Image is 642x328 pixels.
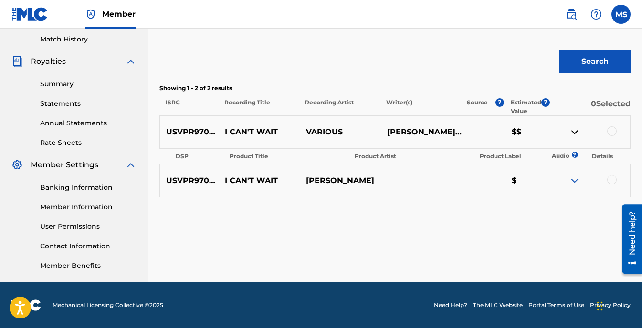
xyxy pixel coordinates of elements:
[594,282,642,328] iframe: Chat Widget
[467,98,488,115] p: Source
[495,98,504,107] span: ?
[40,183,137,193] a: Banking Information
[160,126,219,138] p: USVPR9705927
[505,126,549,138] p: $$
[85,9,96,20] img: Top Rightsholder
[505,175,549,186] p: $
[160,175,219,186] p: USVPR9705927
[31,56,66,67] span: Royalties
[434,301,467,309] a: Need Help?
[590,301,631,309] a: Privacy Policy
[11,159,23,171] img: Member Settings
[40,99,137,109] a: Statements
[53,301,163,309] span: Mechanical Licensing Collective © 2025
[611,5,631,24] div: User Menu
[224,150,348,163] th: Product Title
[597,292,603,320] div: Drag
[159,84,631,92] p: Showing 1 - 2 of 2 results
[40,118,137,128] a: Annual Statements
[585,150,620,163] th: Details
[300,175,381,186] p: [PERSON_NAME]
[615,201,642,277] iframe: Resource Center
[219,126,300,138] p: I CAN'T WAIT
[566,9,577,20] img: search
[125,159,137,171] img: expand
[474,150,545,163] th: Product Label
[300,126,381,138] p: VARIOUS
[349,150,473,163] th: Product Artist
[40,138,137,148] a: Rate Sheets
[473,301,523,309] a: The MLC Website
[562,5,581,24] a: Public Search
[379,98,460,115] p: Writer(s)
[569,175,580,186] img: expand
[40,79,137,89] a: Summary
[528,301,584,309] a: Portal Terms of Use
[40,241,137,251] a: Contact Information
[31,159,98,171] span: Member Settings
[170,150,223,163] th: DSP
[40,202,137,212] a: Member Information
[102,9,136,20] span: Member
[11,299,41,311] img: logo
[40,261,137,271] a: Member Benefits
[546,152,558,160] p: Audio
[299,98,379,115] p: Recording Artist
[511,98,541,115] p: Estimated Value
[159,98,218,115] p: ISRC
[587,5,606,24] div: Help
[550,98,631,115] p: 0 Selected
[40,222,137,232] a: User Permissions
[40,34,137,44] a: Match History
[11,7,48,21] img: MLC Logo
[125,56,137,67] img: expand
[219,175,300,186] p: I CAN'T WAIT
[11,56,23,67] img: Royalties
[559,50,631,73] button: Search
[541,98,550,107] span: ?
[569,126,580,138] img: contract
[218,98,299,115] p: Recording Title
[590,9,602,20] img: help
[380,126,462,138] p: [PERSON_NAME], [PERSON_NAME]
